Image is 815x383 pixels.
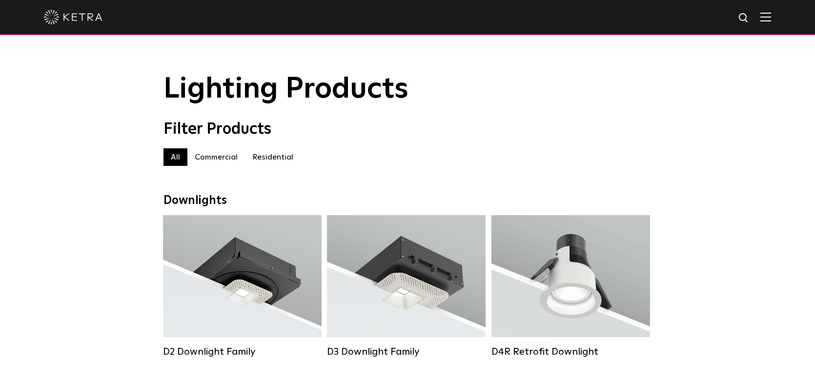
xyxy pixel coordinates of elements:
a: D4R Retrofit Downlight Lumen Output:800Colors:White / BlackBeam Angles:15° / 25° / 40° / 60°Watta... [491,215,650,357]
span: Lighting Products [163,75,408,104]
a: D2 Downlight Family Lumen Output:1200Colors:White / Black / Gloss Black / Silver / Bronze / Silve... [163,215,322,357]
label: Commercial [187,148,245,166]
div: D2 Downlight Family [163,346,322,358]
img: search icon [738,12,750,24]
div: D4R Retrofit Downlight [491,346,650,358]
label: Residential [245,148,301,166]
img: Hamburger%20Nav.svg [760,12,771,21]
div: D3 Downlight Family [327,346,486,358]
a: D3 Downlight Family Lumen Output:700 / 900 / 1100Colors:White / Black / Silver / Bronze / Paintab... [327,215,486,357]
img: ketra-logo-2019-white [44,10,102,24]
div: Filter Products [163,120,652,139]
div: Downlights [163,194,652,208]
label: All [163,148,187,166]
